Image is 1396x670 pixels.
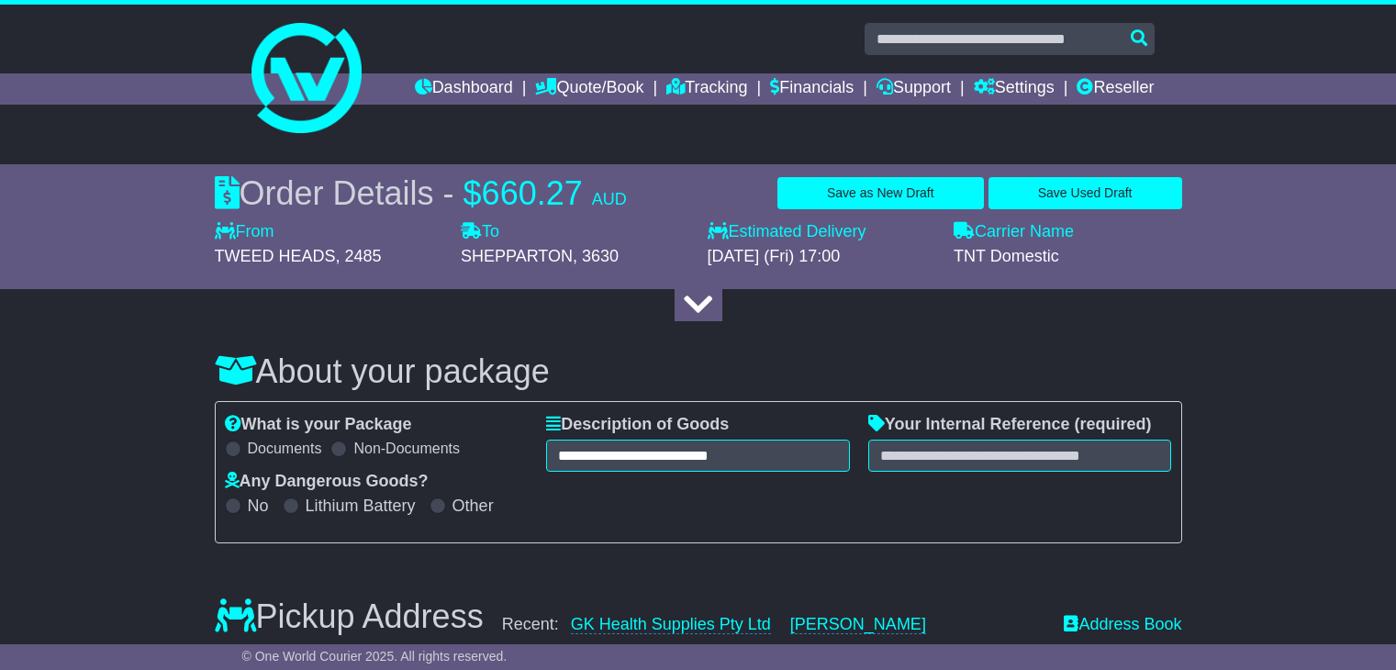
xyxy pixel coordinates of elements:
[974,73,1055,105] a: Settings
[463,174,482,212] span: $
[248,440,322,457] label: Documents
[353,440,460,457] label: Non-Documents
[306,497,416,517] label: Lithium Battery
[954,247,1182,267] div: TNT Domestic
[868,415,1152,435] label: Your Internal Reference (required)
[573,247,619,265] span: , 3630
[215,598,484,635] h3: Pickup Address
[452,497,494,517] label: Other
[461,222,499,242] label: To
[336,247,382,265] span: , 2485
[242,649,508,664] span: © One World Courier 2025. All rights reserved.
[790,615,926,634] a: [PERSON_NAME]
[777,177,984,209] button: Save as New Draft
[666,73,747,105] a: Tracking
[770,73,854,105] a: Financials
[877,73,951,105] a: Support
[248,497,269,517] label: No
[215,173,627,213] div: Order Details -
[535,73,643,105] a: Quote/Book
[954,222,1074,242] label: Carrier Name
[571,615,771,634] a: GK Health Supplies Pty Ltd
[215,222,274,242] label: From
[482,174,583,212] span: 660.27
[502,615,1046,635] div: Recent:
[708,247,936,267] div: [DATE] (Fri) 17:00
[1077,73,1154,105] a: Reseller
[546,415,729,435] label: Description of Goods
[215,353,1182,390] h3: About your package
[225,415,412,435] label: What is your Package
[225,472,429,492] label: Any Dangerous Goods?
[215,247,336,265] span: TWEED HEADS
[461,247,573,265] span: SHEPPARTON
[708,222,936,242] label: Estimated Delivery
[988,177,1182,209] button: Save Used Draft
[592,190,627,208] span: AUD
[415,73,513,105] a: Dashboard
[1064,615,1181,635] a: Address Book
